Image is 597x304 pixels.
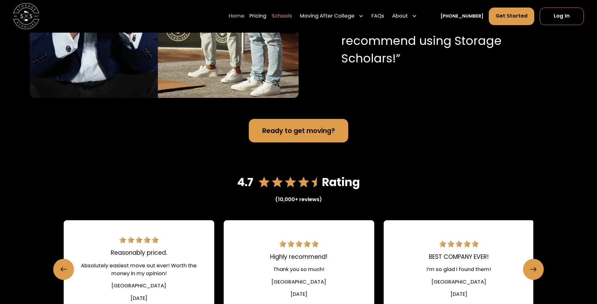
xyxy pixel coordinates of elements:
[229,7,244,25] a: Home
[390,7,420,25] div: About
[291,291,307,298] div: [DATE]
[272,7,292,25] a: Schools
[111,282,166,290] div: [GEOGRAPHIC_DATA]
[523,259,544,280] a: Next slide
[53,259,74,280] a: Previous slide
[111,248,167,257] div: Reasonably priced.
[131,295,147,302] div: [DATE]
[300,13,354,20] div: Moving After College
[427,266,491,274] div: I’m so glad I found them!
[450,291,467,298] div: [DATE]
[489,8,535,25] a: Get Started
[431,278,486,286] div: [GEOGRAPHIC_DATA]
[249,7,266,25] a: Pricing
[392,13,408,20] div: About
[279,241,318,247] img: 5 star review.
[275,196,322,204] div: (10,000+ reviews)
[540,8,584,25] a: Log In
[271,278,326,286] div: [GEOGRAPHIC_DATA]
[429,253,489,261] div: BEST COMPANY EVER!
[249,119,348,142] a: Ready to get moving?
[273,266,324,274] div: Thank you so much!
[440,13,483,20] a: [PHONE_NUMBER]
[237,173,360,190] img: 4.7 star rating on Google reviews.
[270,253,328,261] div: Highly recommend!
[119,237,158,243] img: 5 star review.
[439,241,478,247] img: 5 star review.
[371,7,384,25] a: FAQs
[262,126,335,136] div: Ready to get moving?
[13,3,39,29] img: Storage Scholars main logo
[297,7,366,25] div: Moving After College
[79,262,198,278] div: Absolutely easiest move out ever! Worth the money in my opinion!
